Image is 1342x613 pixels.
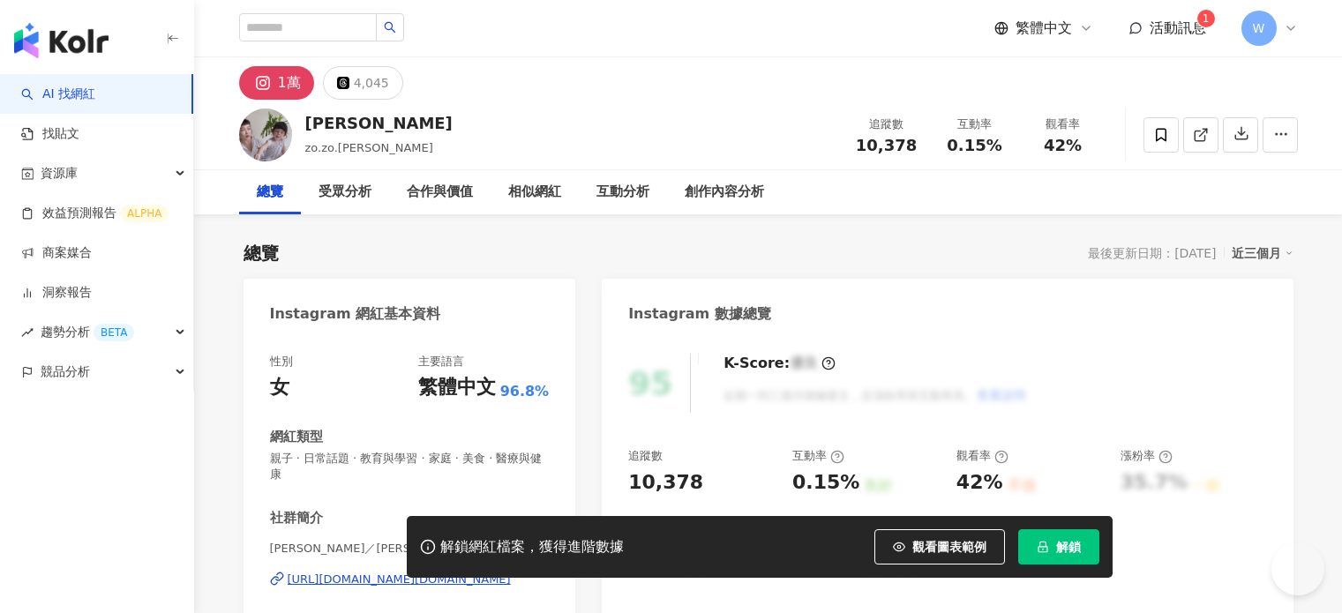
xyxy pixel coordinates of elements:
div: 網紅類型 [270,428,323,446]
span: 96.8% [500,382,550,401]
a: [URL][DOMAIN_NAME][DOMAIN_NAME] [270,572,550,587]
span: lock [1037,541,1049,553]
div: 觀看率 [956,448,1008,464]
div: 繁體中文 [418,374,496,401]
div: Instagram 網紅基本資料 [270,304,441,324]
div: Instagram 數據總覽 [628,304,771,324]
div: 總覽 [257,182,283,203]
a: 洞察報告 [21,284,92,302]
div: 總覽 [244,241,279,265]
span: 觀看圖表範例 [912,540,986,554]
div: 最後更新日期：[DATE] [1088,246,1216,260]
div: 受眾分析 [319,182,371,203]
div: 創作內容分析 [685,182,764,203]
button: 觀看圖表範例 [874,529,1005,564]
span: zo.zo.[PERSON_NAME] [305,141,433,154]
sup: 1 [1197,10,1215,27]
div: 漲粉率 [1121,448,1173,464]
img: KOL Avatar [239,108,292,161]
span: 42% [1044,137,1082,154]
span: 趨勢分析 [41,312,134,352]
span: search [384,21,396,34]
div: 性別 [270,354,293,370]
div: 相似網紅 [508,182,561,203]
a: 找貼文 [21,125,79,143]
div: 0.15% [792,469,859,497]
span: 0.15% [947,137,1001,154]
div: 1萬 [278,71,301,95]
div: 觀看率 [1030,116,1097,133]
img: logo [14,23,109,58]
div: 女 [270,374,289,401]
div: 解鎖網紅檔案，獲得進階數據 [440,538,624,557]
div: 10,378 [628,469,703,497]
div: [PERSON_NAME] [305,112,453,134]
span: W [1253,19,1265,38]
div: 主要語言 [418,354,464,370]
div: 追蹤數 [853,116,920,133]
div: 互動率 [792,448,844,464]
div: K-Score : [723,354,836,373]
span: 繁體中文 [1016,19,1072,38]
a: 商案媒合 [21,244,92,262]
div: BETA [94,324,134,341]
button: 解鎖 [1018,529,1099,564]
div: 追蹤數 [628,448,663,464]
span: rise [21,326,34,339]
div: 互動分析 [596,182,649,203]
button: 1萬 [239,66,314,100]
div: 合作與價值 [407,182,473,203]
span: 1 [1203,12,1210,25]
a: 效益預測報告ALPHA [21,205,169,222]
div: [URL][DOMAIN_NAME][DOMAIN_NAME] [288,572,511,587]
span: 解鎖 [1056,540,1081,554]
span: 競品分析 [41,352,90,392]
span: 親子 · 日常話題 · 教育與學習 · 家庭 · 美食 · 醫療與健康 [270,451,550,482]
span: 資源庫 [41,153,78,193]
div: 互動率 [941,116,1008,133]
div: 4,045 [354,71,389,95]
span: 活動訊息 [1150,19,1206,36]
button: 4,045 [323,66,403,100]
span: 10,378 [856,136,917,154]
div: 社群簡介 [270,509,323,527]
div: 近三個月 [1232,242,1293,265]
a: searchAI 找網紅 [21,86,95,103]
div: 42% [956,469,1003,497]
